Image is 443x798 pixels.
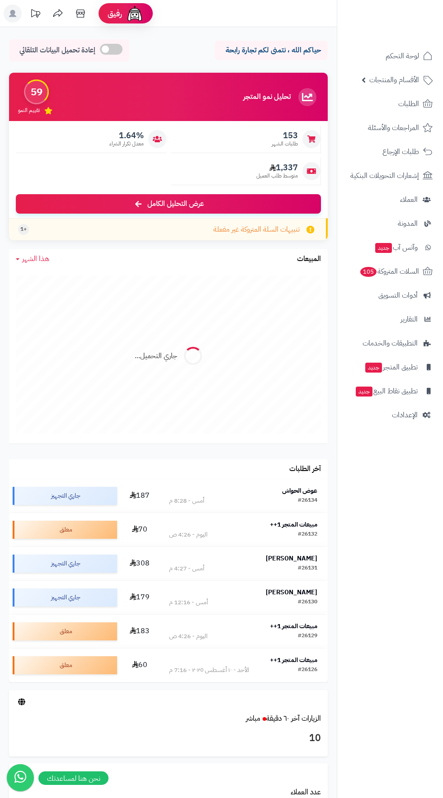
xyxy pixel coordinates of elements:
[374,241,418,254] span: وآتس آب
[343,93,438,115] a: الطلبات
[343,117,438,139] a: المراجعات والأسئلة
[13,622,117,640] div: معلق
[121,615,159,648] td: 183
[343,141,438,163] a: طلبات الإرجاع
[272,131,298,140] span: 153
[298,496,317,505] div: #26134
[16,731,321,746] h3: 10
[364,361,418,373] span: تطبيق المتجر
[369,74,419,86] span: الأقسام والمنتجات
[343,285,438,306] a: أدوات التسويق
[343,404,438,426] a: الإعدادات
[13,521,117,539] div: معلق
[147,199,204,209] span: عرض التحليل الكامل
[386,50,419,62] span: لوحة التحكم
[343,380,438,402] a: تطبيق نقاط البيعجديد
[343,165,438,187] a: إشعارات التحويلات البنكية
[256,163,298,173] span: 1,337
[266,588,317,597] strong: [PERSON_NAME]
[343,308,438,330] a: التقارير
[121,479,159,513] td: 187
[121,513,159,546] td: 70
[298,666,317,675] div: #26126
[13,656,117,674] div: معلق
[169,564,204,573] div: أمس - 4:27 م
[360,267,377,277] span: 105
[270,655,317,665] strong: مبيعات المتجر 1++
[246,713,260,724] small: مباشر
[16,254,49,264] a: هذا الشهر
[343,189,438,210] a: العملاء
[243,93,291,101] h3: تحليل نمو المتجر
[266,554,317,563] strong: [PERSON_NAME]
[289,465,321,473] h3: آخر الطلبات
[359,265,419,278] span: السلات المتروكة
[169,598,208,607] div: أمس - 12:16 م
[246,713,321,724] a: الزيارات آخر ٦٠ دقيقةمباشر
[19,45,95,56] span: إعادة تحميل البيانات التلقائي
[401,313,418,326] span: التقارير
[18,107,40,114] span: تقييم النمو
[135,351,177,361] div: جاري التحميل...
[22,253,49,264] span: هذا الشهر
[382,145,419,158] span: طلبات الإرجاع
[297,255,321,263] h3: المبيعات
[109,131,144,140] span: 1.64%
[291,787,321,798] a: عدد العملاء
[270,520,317,529] strong: مبيعات المتجر 1++
[298,632,317,641] div: #26129
[121,649,159,682] td: 60
[398,98,419,110] span: الطلبات
[256,172,298,180] span: متوسط طلب العميل
[343,45,438,67] a: لوحة التحكم
[13,588,117,607] div: جاري التجهيز
[343,213,438,234] a: المدونة
[365,363,382,373] span: جديد
[16,194,321,214] a: عرض التحليل الكامل
[343,356,438,378] a: تطبيق المتجرجديد
[169,632,207,641] div: اليوم - 4:26 ص
[108,8,122,19] span: رفيق
[298,530,317,539] div: #26132
[375,243,392,253] span: جديد
[169,496,204,505] div: أمس - 8:28 م
[24,5,47,25] a: تحديثات المنصة
[400,193,418,206] span: العملاء
[126,5,144,23] img: ai-face.png
[398,217,418,230] span: المدونة
[363,337,418,350] span: التطبيقات والخدمات
[378,289,418,302] span: أدوات التسويق
[298,564,317,573] div: #26131
[221,45,321,56] p: حياكم الله ، نتمنى لكم تجارة رابحة
[392,409,418,421] span: الإعدادات
[355,385,418,397] span: تطبيق نقاط البيع
[282,486,317,495] strong: عوض الحواش
[298,598,317,607] div: #26130
[343,237,438,258] a: وآتس آبجديد
[272,140,298,148] span: طلبات الشهر
[13,487,117,505] div: جاري التجهيز
[169,530,207,539] div: اليوم - 4:26 ص
[368,121,419,134] span: المراجعات والأسئلة
[109,140,144,148] span: معدل تكرار الشراء
[169,666,249,675] div: الأحد - ١٠ أغسطس ٢٠٢٥ - 7:16 م
[356,387,372,397] span: جديد
[13,555,117,573] div: جاري التجهيز
[213,224,300,235] span: تنبيهات السلة المتروكة غير مفعلة
[350,169,419,182] span: إشعارات التحويلات البنكية
[121,581,159,614] td: 179
[343,332,438,354] a: التطبيقات والخدمات
[343,261,438,282] a: السلات المتروكة105
[20,225,27,233] span: +1
[121,547,159,580] td: 308
[270,621,317,631] strong: مبيعات المتجر 1++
